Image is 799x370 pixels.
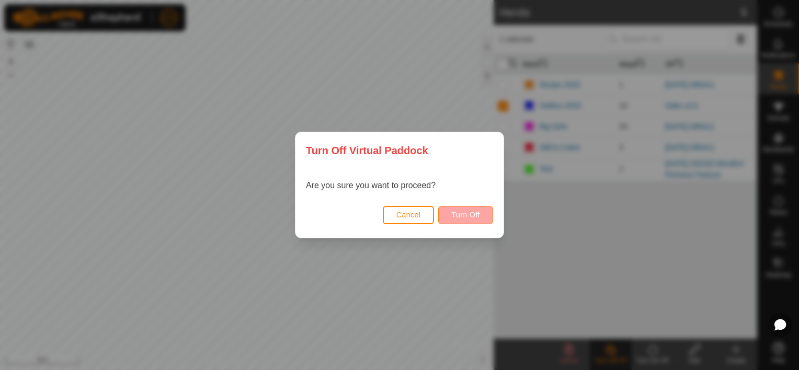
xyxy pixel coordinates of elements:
[451,211,480,219] span: Turn Off
[383,206,435,224] button: Cancel
[306,143,428,158] span: Turn Off Virtual Paddock
[396,211,421,219] span: Cancel
[306,179,436,192] p: Are you sure you want to proceed?
[438,206,493,224] button: Turn Off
